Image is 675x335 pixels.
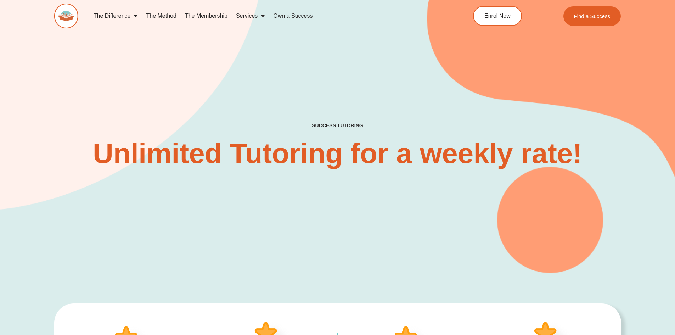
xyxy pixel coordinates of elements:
[484,13,511,19] span: Enrol Now
[473,6,522,26] a: Enrol Now
[142,8,180,24] a: The Method
[254,123,422,129] h4: SUCCESS TUTORING​
[269,8,317,24] a: Own a Success
[563,6,621,26] a: Find a Success
[181,8,232,24] a: The Membership
[91,139,584,168] h2: Unlimited Tutoring for a weekly rate!
[89,8,441,24] nav: Menu
[574,13,611,19] span: Find a Success
[89,8,142,24] a: The Difference
[232,8,269,24] a: Services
